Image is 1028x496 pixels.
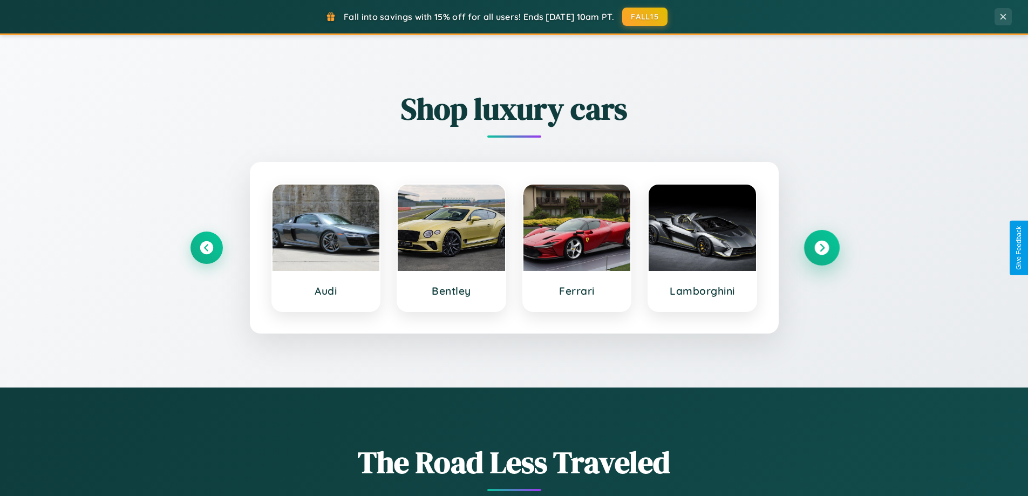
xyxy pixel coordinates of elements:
[190,441,838,483] h1: The Road Less Traveled
[534,284,620,297] h3: Ferrari
[1015,226,1023,270] div: Give Feedback
[283,284,369,297] h3: Audi
[344,11,614,22] span: Fall into savings with 15% off for all users! Ends [DATE] 10am PT.
[409,284,494,297] h3: Bentley
[190,88,838,130] h2: Shop luxury cars
[622,8,668,26] button: FALL15
[659,284,745,297] h3: Lamborghini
